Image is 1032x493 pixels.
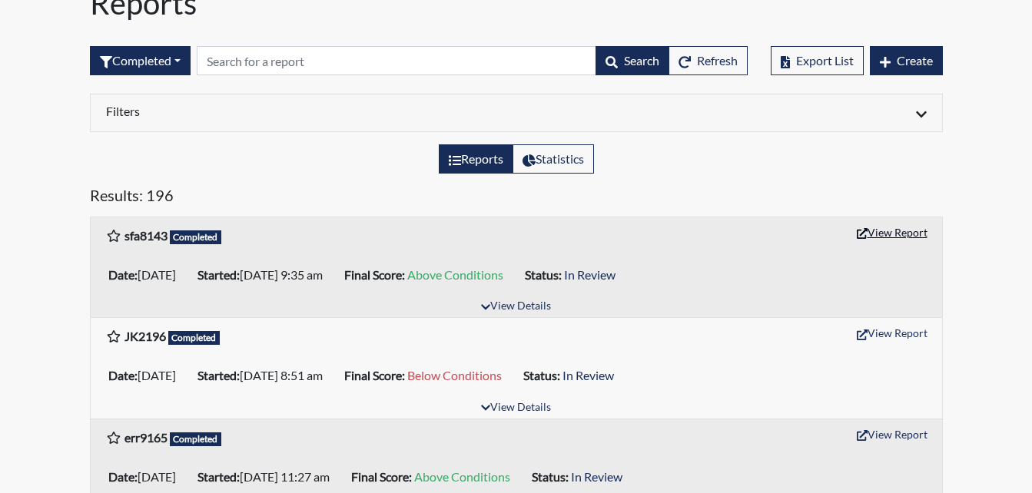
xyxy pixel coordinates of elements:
[351,469,412,484] b: Final Score:
[796,53,854,68] span: Export List
[523,368,560,382] b: Status:
[407,267,503,282] span: Above Conditions
[191,263,338,287] li: [DATE] 9:35 am
[624,53,659,68] span: Search
[191,465,345,489] li: [DATE] 11:27 am
[102,465,191,489] li: [DATE]
[108,368,138,382] b: Date:
[197,267,240,282] b: Started:
[532,469,569,484] b: Status:
[562,368,614,382] span: In Review
[191,363,338,388] li: [DATE] 8:51 am
[124,228,168,243] b: sfa8143
[95,104,938,122] div: Click to expand/collapse filters
[102,363,191,388] li: [DATE]
[414,469,510,484] span: Above Conditions
[564,267,616,282] span: In Review
[596,46,669,75] button: Search
[90,186,943,210] h5: Results: 196
[407,368,502,382] span: Below Conditions
[771,46,864,75] button: Export List
[344,267,405,282] b: Final Score:
[197,368,240,382] b: Started:
[513,144,594,174] label: View statistics about completed interviews
[850,422,934,446] button: View Report
[344,368,405,382] b: Final Score:
[850,321,934,345] button: View Report
[168,331,221,345] span: Completed
[850,220,934,244] button: View Report
[124,430,168,445] b: err9165
[90,46,191,75] div: Filter by interview status
[697,53,738,68] span: Refresh
[108,469,138,484] b: Date:
[170,230,222,244] span: Completed
[870,46,943,75] button: Create
[439,144,513,174] label: View the list of reports
[571,469,622,484] span: In Review
[474,398,558,419] button: View Details
[106,104,505,118] h6: Filters
[170,432,222,446] span: Completed
[90,46,191,75] button: Completed
[669,46,748,75] button: Refresh
[197,46,596,75] input: Search by Registration ID, Interview Number, or Investigation Name.
[474,296,558,317] button: View Details
[197,469,240,484] b: Started:
[124,329,166,343] b: JK2196
[897,53,933,68] span: Create
[525,267,562,282] b: Status:
[108,267,138,282] b: Date:
[102,263,191,287] li: [DATE]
